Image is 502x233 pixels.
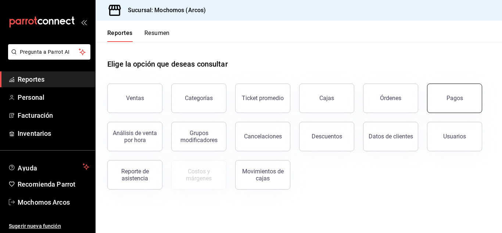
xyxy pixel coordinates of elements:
div: Análisis de venta por hora [112,130,158,144]
a: Cajas [299,84,354,113]
div: Pagos [447,95,463,102]
span: Pregunta a Parrot AI [20,48,79,56]
span: Facturación [18,110,89,120]
span: Personal [18,92,89,102]
button: Contrata inventarios para ver este reporte [171,160,226,190]
a: Pregunta a Parrot AI [5,53,90,61]
button: Categorías [171,84,226,113]
button: Datos de clientes [363,122,418,151]
div: Ventas [126,95,144,102]
button: Reporte de asistencia [107,160,162,190]
span: Recomienda Parrot [18,179,89,189]
div: Grupos modificadores [176,130,222,144]
h3: Sucursal: Mochomos (Arcos) [122,6,206,15]
div: Órdenes [380,95,401,102]
button: Ventas [107,84,162,113]
div: Cajas [319,94,334,103]
button: Pregunta a Parrot AI [8,44,90,60]
button: Descuentos [299,122,354,151]
div: Ticket promedio [242,95,284,102]
div: navigation tabs [107,29,170,42]
h1: Elige la opción que deseas consultar [107,59,228,70]
span: Ayuda [18,162,80,171]
span: Inventarios [18,128,89,138]
button: Resumen [144,29,170,42]
button: Grupos modificadores [171,122,226,151]
div: Descuentos [312,133,342,140]
button: Reportes [107,29,133,42]
button: Usuarios [427,122,482,151]
div: Datos de clientes [369,133,413,140]
div: Reporte de asistencia [112,168,158,182]
button: open_drawer_menu [81,19,87,25]
div: Costos y márgenes [176,168,222,182]
button: Pagos [427,84,482,113]
button: Movimientos de cajas [235,160,290,190]
span: Reportes [18,74,89,84]
div: Cancelaciones [244,133,282,140]
button: Análisis de venta por hora [107,122,162,151]
div: Categorías [185,95,213,102]
button: Órdenes [363,84,418,113]
button: Ticket promedio [235,84,290,113]
button: Cancelaciones [235,122,290,151]
span: Mochomos Arcos [18,197,89,207]
span: Sugerir nueva función [9,222,89,230]
div: Usuarios [443,133,466,140]
div: Movimientos de cajas [240,168,286,182]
